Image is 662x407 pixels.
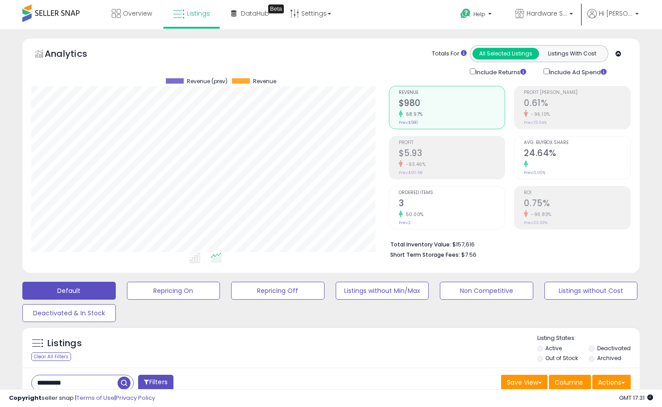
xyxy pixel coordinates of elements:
[587,9,639,29] a: Hi [PERSON_NAME]
[545,344,562,352] label: Active
[336,282,429,300] button: Listings without Min/Max
[528,211,552,218] small: -96.83%
[549,375,591,390] button: Columns
[537,334,640,343] p: Listing States:
[187,9,210,18] span: Listings
[440,282,533,300] button: Non Competitive
[390,238,624,249] li: $157,616
[544,282,638,300] button: Listings without Cost
[592,375,631,390] button: Actions
[472,48,539,59] button: All Selected Listings
[524,148,630,160] h2: 24.64%
[399,140,505,145] span: Profit
[399,170,422,175] small: Prev: $90.68
[537,67,621,77] div: Include Ad Spend
[528,111,550,118] small: -96.10%
[390,251,460,259] b: Short Term Storage Fees:
[524,90,630,95] span: Profit [PERSON_NAME]
[524,140,630,145] span: Avg. Buybox Share
[399,90,505,95] span: Revenue
[9,394,155,403] div: seller snap | |
[187,78,228,85] span: Revenue (prev)
[47,337,82,350] h5: Listings
[76,394,114,402] a: Terms of Use
[399,191,505,195] span: Ordered Items
[9,394,42,402] strong: Copyright
[116,394,155,402] a: Privacy Policy
[399,98,505,110] h2: $980
[599,9,632,18] span: Hi [PERSON_NAME]
[241,9,269,18] span: DataHub
[403,211,424,218] small: 50.00%
[524,120,547,125] small: Prev: 15.64%
[460,8,471,19] i: Get Help
[22,304,116,322] button: Deactivated & In Stock
[399,120,418,125] small: Prev: $580
[461,250,476,259] span: $7.56
[453,1,501,29] a: Help
[22,282,116,300] button: Default
[539,48,605,59] button: Listings With Cost
[597,354,621,362] label: Archived
[545,354,578,362] label: Out of Stock
[524,170,545,175] small: Prev: 0.00%
[432,50,467,58] div: Totals For
[524,220,548,225] small: Prev: 23.63%
[501,375,548,390] button: Save View
[399,198,505,210] h2: 3
[45,47,105,62] h5: Analytics
[524,198,630,210] h2: 0.75%
[390,241,451,248] b: Total Inventory Value:
[473,10,485,18] span: Help
[268,4,284,13] div: Tooltip anchor
[399,148,505,160] h2: $5.93
[463,67,537,77] div: Include Returns
[253,78,276,85] span: Revenue
[619,394,653,402] span: 2025-09-9 17:31 GMT
[231,282,325,300] button: Repricing Off
[555,378,583,387] span: Columns
[527,9,567,18] span: Hardware Sales Inc.
[597,344,631,352] label: Deactivated
[138,375,173,390] button: Filters
[399,220,411,225] small: Prev: 2
[403,111,423,118] small: 68.97%
[31,352,71,361] div: Clear All Filters
[123,9,152,18] span: Overview
[127,282,220,300] button: Repricing On
[403,161,426,168] small: -93.46%
[524,191,630,195] span: ROI
[524,98,630,110] h2: 0.61%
